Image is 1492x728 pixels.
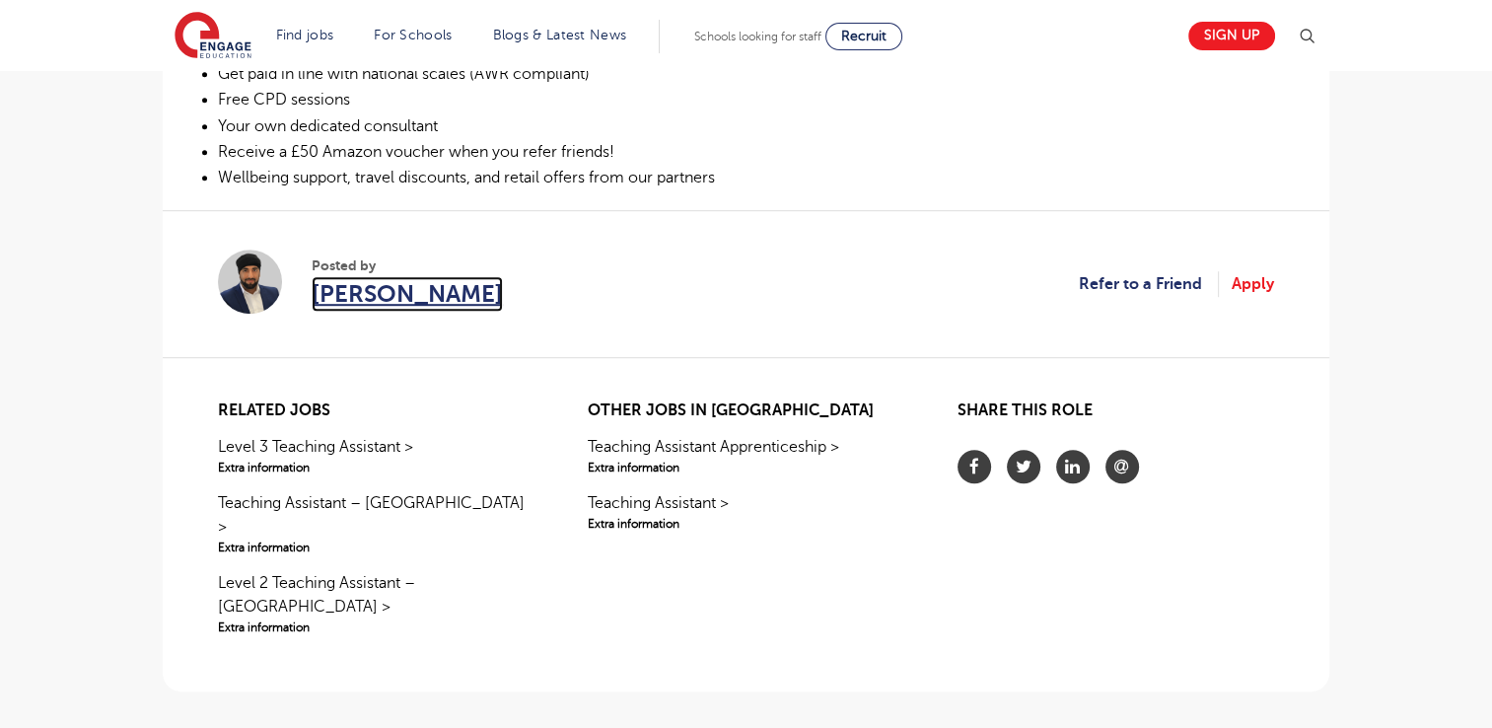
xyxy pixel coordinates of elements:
[958,401,1274,430] h2: Share this role
[1188,22,1275,50] a: Sign up
[694,30,821,43] span: Schools looking for staff
[218,619,534,636] span: Extra information
[588,401,904,420] h2: Other jobs in [GEOGRAPHIC_DATA]
[218,87,1274,112] li: Free CPD sessions
[218,435,534,476] a: Level 3 Teaching Assistant >Extra information
[588,435,904,476] a: Teaching Assistant Apprenticeship >Extra information
[218,139,1274,165] li: Receive a £50 Amazon voucher when you refer friends!
[218,401,534,420] h2: Related jobs
[276,28,334,42] a: Find jobs
[588,459,904,476] span: Extra information
[218,539,534,556] span: Extra information
[218,61,1274,87] li: Get paid in line with national scales (AWR compliant)
[218,571,534,636] a: Level 2 Teaching Assistant – [GEOGRAPHIC_DATA] >Extra information
[825,23,902,50] a: Recruit
[218,491,534,556] a: Teaching Assistant – [GEOGRAPHIC_DATA] >Extra information
[588,491,904,533] a: Teaching Assistant >Extra information
[1079,271,1219,297] a: Refer to a Friend
[374,28,452,42] a: For Schools
[218,459,534,476] span: Extra information
[1232,271,1274,297] a: Apply
[493,28,627,42] a: Blogs & Latest News
[175,12,251,61] img: Engage Education
[218,113,1274,139] li: Your own dedicated consultant
[841,29,887,43] span: Recruit
[312,276,503,312] a: [PERSON_NAME]
[588,515,904,533] span: Extra information
[218,165,1274,190] li: Wellbeing support, travel discounts, and retail offers from our partners
[312,255,503,276] span: Posted by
